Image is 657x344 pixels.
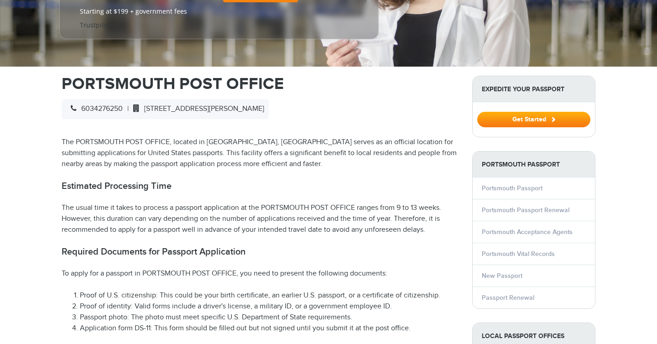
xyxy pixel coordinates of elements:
span: 6034276250 [66,104,123,113]
li: Proof of identity: Valid forms include a driver's license, a military ID, or a government employe... [80,301,459,312]
p: The usual time it takes to process a passport application at the PORTSMOUTH POST OFFICE ranges fr... [62,203,459,235]
h2: Required Documents for Passport Application [62,246,459,257]
p: To apply for a passport in PORTSMOUTH POST OFFICE, you need to present the following documents: [62,268,459,279]
li: Application form DS-11: This form should be filled out but not signed until you submit it at the ... [80,323,459,334]
span: Starting at $199 + government fees [80,7,358,16]
a: New Passport [482,272,522,280]
strong: Portsmouth Passport [473,151,595,177]
li: Passport photo: The photo must meet specific U.S. Department of State requirements. [80,312,459,323]
a: Portsmouth Acceptance Agents [482,228,573,236]
a: Passport Renewal [482,294,534,302]
strong: Expedite Your Passport [473,76,595,102]
h1: PORTSMOUTH POST OFFICE [62,76,459,92]
p: The PORTSMOUTH POST OFFICE, located in [GEOGRAPHIC_DATA], [GEOGRAPHIC_DATA] serves as an official... [62,137,459,170]
a: Get Started [477,115,590,123]
span: [STREET_ADDRESS][PERSON_NAME] [129,104,264,113]
a: Portsmouth Vital Records [482,250,555,258]
a: Portsmouth Passport [482,184,542,192]
a: Portsmouth Passport Renewal [482,206,569,214]
li: Proof of U.S. citizenship: This could be your birth certificate, an earlier U.S. passport, or a c... [80,290,459,301]
a: Trustpilot [80,21,109,29]
div: | [62,99,269,119]
button: Get Started [477,112,590,127]
h2: Estimated Processing Time [62,181,459,192]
